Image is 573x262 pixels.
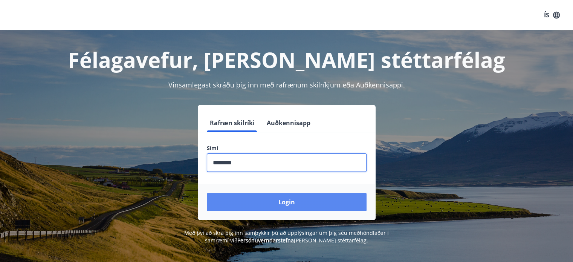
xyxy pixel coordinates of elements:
[207,114,258,132] button: Rafræn skilríki
[264,114,313,132] button: Auðkennisapp
[184,229,389,244] span: Með því að skrá þig inn samþykkir þú að upplýsingar um þig séu meðhöndlaðar í samræmi við [PERSON...
[24,45,549,74] h1: Félagavefur, [PERSON_NAME] stéttarfélag
[207,193,367,211] button: Login
[207,144,367,152] label: Sími
[168,80,405,89] span: Vinsamlegast skráðu þig inn með rafrænum skilríkjum eða Auðkennisappi.
[540,8,564,22] button: ÍS
[237,237,294,244] a: Persónuverndarstefna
